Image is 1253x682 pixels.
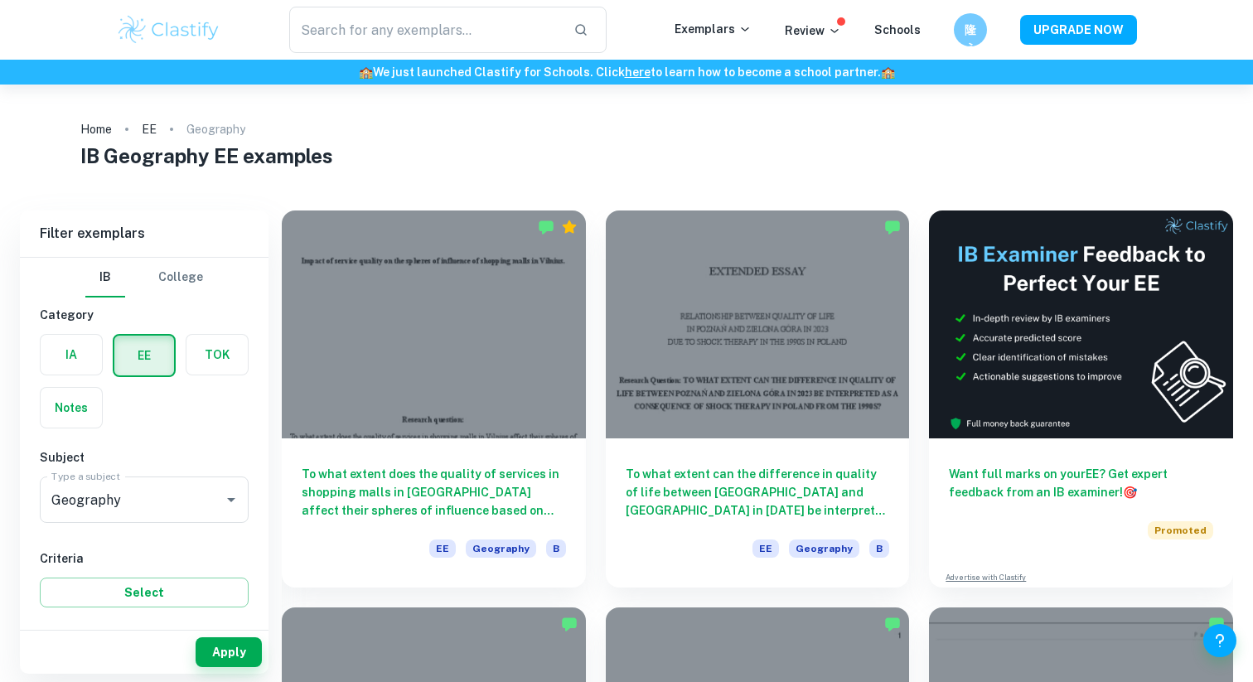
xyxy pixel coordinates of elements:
[625,65,651,79] a: here
[466,539,536,558] span: Geography
[1208,616,1225,632] img: Marked
[546,539,566,558] span: B
[114,336,174,375] button: EE
[789,539,859,558] span: Geography
[196,637,262,667] button: Apply
[675,20,752,38] p: Exemplars
[946,572,1026,583] a: Advertise with Clastify
[302,465,566,520] h6: To what extent does the quality of services in shopping malls in [GEOGRAPHIC_DATA] affect their s...
[561,616,578,632] img: Marked
[1203,624,1236,657] button: Help and Feedback
[785,22,841,40] p: Review
[359,65,373,79] span: 🏫
[80,141,1173,171] h1: IB Geography EE examples
[606,210,910,588] a: To what extent can the difference in quality of life between [GEOGRAPHIC_DATA] and [GEOGRAPHIC_DA...
[40,578,249,607] button: Select
[40,549,249,568] h6: Criteria
[85,258,125,297] button: IB
[41,335,102,375] button: IA
[1123,486,1137,499] span: 🎯
[884,219,901,235] img: Marked
[881,65,895,79] span: 🏫
[51,469,120,483] label: Type a subject
[116,13,221,46] img: Clastify logo
[561,219,578,235] div: Premium
[752,539,779,558] span: EE
[1020,15,1137,45] button: UPGRADE NOW
[3,63,1250,81] h6: We just launched Clastify for Schools. Click to learn how to become a school partner.
[142,118,157,141] a: EE
[282,210,586,588] a: To what extent does the quality of services in shopping malls in [GEOGRAPHIC_DATA] affect their s...
[40,306,249,324] h6: Category
[929,210,1233,588] a: Want full marks on yourEE? Get expert feedback from an IB examiner!PromotedAdvertise with Clastify
[949,465,1213,501] h6: Want full marks on your EE ? Get expert feedback from an IB examiner!
[538,219,554,235] img: Marked
[158,258,203,297] button: College
[929,210,1233,438] img: Thumbnail
[874,23,921,36] a: Schools
[186,335,248,375] button: TOK
[626,465,890,520] h6: To what extent can the difference in quality of life between [GEOGRAPHIC_DATA] and [GEOGRAPHIC_DA...
[186,120,245,138] p: Geography
[869,539,889,558] span: B
[429,539,456,558] span: EE
[220,488,243,511] button: Open
[20,210,268,257] h6: Filter exemplars
[289,7,560,53] input: Search for any exemplars...
[85,258,203,297] div: Filter type choice
[954,13,987,46] button: 隆う
[884,616,901,632] img: Marked
[41,388,102,428] button: Notes
[40,448,249,467] h6: Subject
[1148,521,1213,539] span: Promoted
[961,21,980,39] h6: 隆う
[80,118,112,141] a: Home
